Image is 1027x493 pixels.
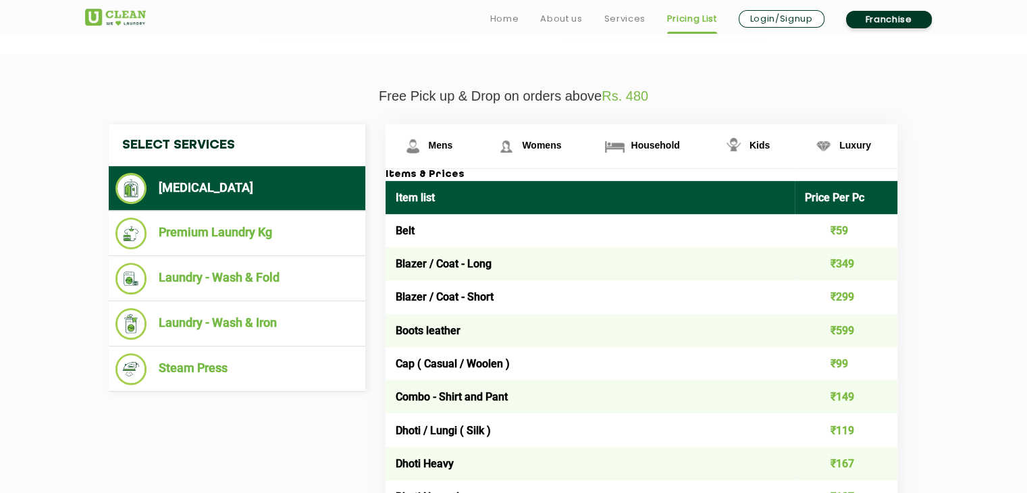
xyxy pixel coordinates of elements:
img: Womens [494,134,518,158]
li: Steam Press [115,353,359,385]
p: Free Pick up & Drop on orders above [85,88,943,104]
img: Mens [401,134,425,158]
td: Dhoti / Lungi ( Silk ) [386,413,795,446]
img: Laundry - Wash & Iron [115,308,147,340]
img: Kids [722,134,745,158]
td: Blazer / Coat - Long [386,247,795,280]
td: ₹349 [795,247,897,280]
span: Luxury [839,140,871,151]
img: Steam Press [115,353,147,385]
td: Cap ( Casual / Woolen ) [386,347,795,380]
img: Luxury [812,134,835,158]
td: ₹99 [795,347,897,380]
td: ₹167 [795,447,897,480]
a: Services [604,11,645,27]
td: Dhoti Heavy [386,447,795,480]
img: Household [603,134,627,158]
a: Login/Signup [739,10,824,28]
h3: Items & Prices [386,169,897,181]
a: Franchise [846,11,932,28]
li: [MEDICAL_DATA] [115,173,359,204]
span: Kids [749,140,770,151]
td: ₹149 [795,380,897,413]
li: Laundry - Wash & Iron [115,308,359,340]
th: Item list [386,181,795,214]
img: Laundry - Wash & Fold [115,263,147,294]
td: ₹299 [795,280,897,313]
li: Premium Laundry Kg [115,217,359,249]
img: Premium Laundry Kg [115,217,147,249]
td: Belt [386,214,795,247]
td: ₹599 [795,314,897,347]
li: Laundry - Wash & Fold [115,263,359,294]
td: Blazer / Coat - Short [386,280,795,313]
td: ₹59 [795,214,897,247]
span: Mens [429,140,453,151]
a: Home [490,11,519,27]
span: Rs. 480 [602,88,648,103]
a: About us [540,11,582,27]
h4: Select Services [109,124,365,166]
span: Womens [522,140,561,151]
a: Pricing List [667,11,717,27]
td: ₹119 [795,413,897,446]
td: Boots leather [386,314,795,347]
td: Combo - Shirt and Pant [386,380,795,413]
img: UClean Laundry and Dry Cleaning [85,9,146,26]
th: Price Per Pc [795,181,897,214]
span: Household [631,140,679,151]
img: Dry Cleaning [115,173,147,204]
